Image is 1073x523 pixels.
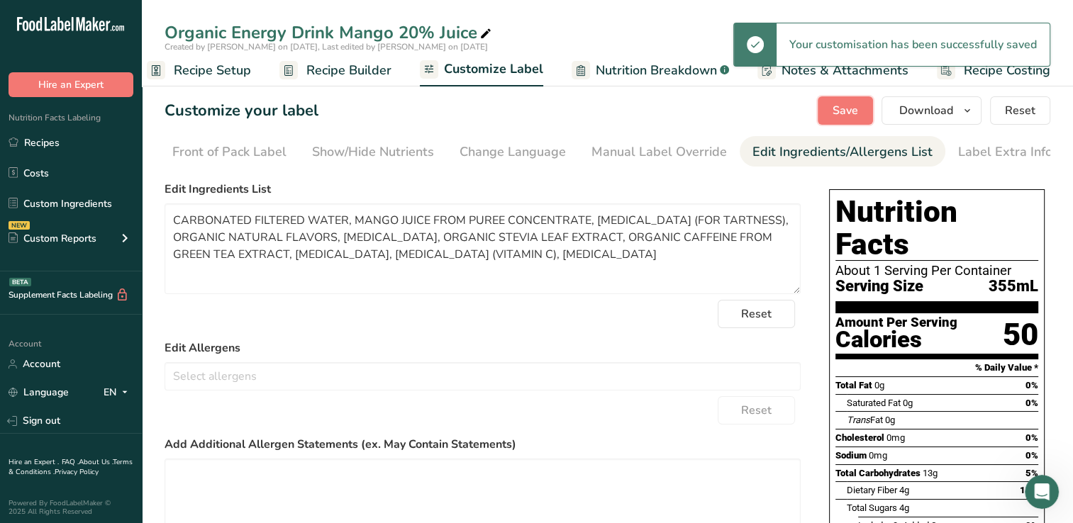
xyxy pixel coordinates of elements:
span: 4g [899,485,909,495]
div: Edit Ingredients/Allergens List [752,142,933,162]
button: Save [818,96,873,125]
div: Powered By FoodLabelMaker © 2025 All Rights Reserved [9,499,133,516]
div: Change Language [460,142,566,162]
div: Front of Pack Label [172,142,287,162]
span: 4g [899,502,909,513]
div: Manual Label Override [591,142,727,162]
span: 13g [923,468,938,478]
a: Terms & Conditions . [9,457,133,477]
span: 0% [1025,450,1038,461]
span: 0% [1025,380,1038,390]
button: Reset [718,300,795,328]
a: Recipe Builder [279,55,391,86]
iframe: Intercom live chat [1025,475,1059,509]
label: Edit Allergens [165,339,801,356]
input: Select allergens [165,365,800,387]
span: Total Sugars [847,502,897,513]
span: 0mg [886,432,905,443]
div: 50 [1003,316,1038,354]
span: 0% [1025,398,1038,408]
button: Reset [990,96,1050,125]
a: Nutrition Breakdown [572,55,729,86]
span: Total Fat [835,380,872,390]
span: Customize Label [444,60,543,79]
div: Label Extra Info [958,142,1052,162]
div: Calories [835,330,957,350]
span: Reset [741,402,772,419]
span: Created by [PERSON_NAME] on [DATE], Last edited by [PERSON_NAME] on [DATE] [165,41,488,52]
span: Saturated Fat [847,398,901,408]
span: Total Carbohydrates [835,468,921,478]
a: Customize Label [420,53,543,87]
div: Organic Energy Drink Mango 20% Juice [165,20,494,45]
div: EN [104,384,133,401]
div: Show/Hide Nutrients [312,142,434,162]
span: 0mg [869,450,887,461]
div: NEW [9,221,30,230]
button: Reset [718,396,795,424]
span: Nutrition Breakdown [596,61,717,80]
label: Edit Ingredients List [165,181,801,198]
span: 0g [885,415,895,425]
div: BETA [9,278,31,286]
a: About Us . [79,457,113,467]
span: Recipe Setup [174,61,251,80]
span: 0% [1025,432,1038,443]
a: Recipe Setup [147,55,251,86]
span: Reset [741,305,772,322]
button: Hire an Expert [9,72,133,97]
span: Cholesterol [835,432,884,443]
span: Recipe Builder [306,61,391,80]
label: Add Additional Allergen Statements (ex. May Contain Statements) [165,436,801,453]
span: Dietary Fiber [847,485,897,495]
span: Serving Size [835,278,923,296]
a: Hire an Expert . [9,457,59,467]
span: Reset [1005,102,1035,119]
i: Trans [847,415,870,425]
span: 0g [874,380,884,390]
span: 0g [903,398,913,408]
button: Download [882,96,982,125]
h1: Customize your label [165,99,318,123]
a: Language [9,380,69,405]
span: 355mL [989,278,1038,296]
span: 14% [1020,485,1038,495]
a: Recipe Costing [937,55,1050,86]
a: Privacy Policy [55,467,99,477]
div: Custom Reports [9,231,96,246]
span: Recipe Costing [964,61,1050,80]
a: FAQ . [62,457,79,467]
h1: Nutrition Facts [835,196,1038,261]
div: Amount Per Serving [835,316,957,330]
span: Notes & Attachments [782,61,908,80]
span: Sodium [835,450,867,461]
span: Save [833,102,858,119]
span: Fat [847,415,883,425]
span: Download [899,102,953,119]
span: 5% [1025,468,1038,478]
div: About 1 Serving Per Container [835,264,1038,278]
div: Your customisation has been successfully saved [777,23,1050,66]
a: Notes & Attachments [757,55,908,86]
section: % Daily Value * [835,359,1038,376]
